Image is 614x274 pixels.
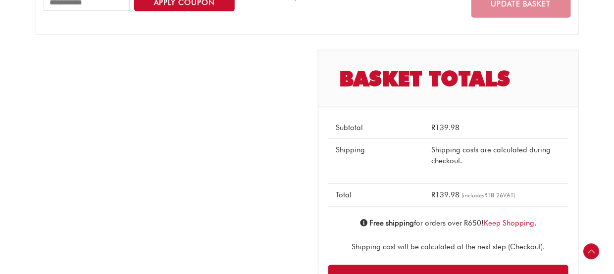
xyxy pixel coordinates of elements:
strong: Free shipping [369,219,414,228]
span: R [432,190,436,199]
span: 18.26 [485,191,504,199]
a: Keep Shopping [484,219,534,228]
p: Shipping cost will be calculated at the next step (Checkout). [328,241,568,253]
th: Subtotal [328,117,424,139]
h2: Basket totals [318,50,578,107]
th: Shipping [328,138,424,183]
span: R [485,191,488,199]
span: R [432,123,436,132]
span: Shipping costs are calculated during checkout. [432,145,551,166]
small: (includes VAT) [462,191,515,199]
th: Total [328,183,424,206]
p: for orders over R650! . [328,217,568,229]
bdi: 139.98 [432,123,460,132]
bdi: 139.98 [432,190,460,199]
